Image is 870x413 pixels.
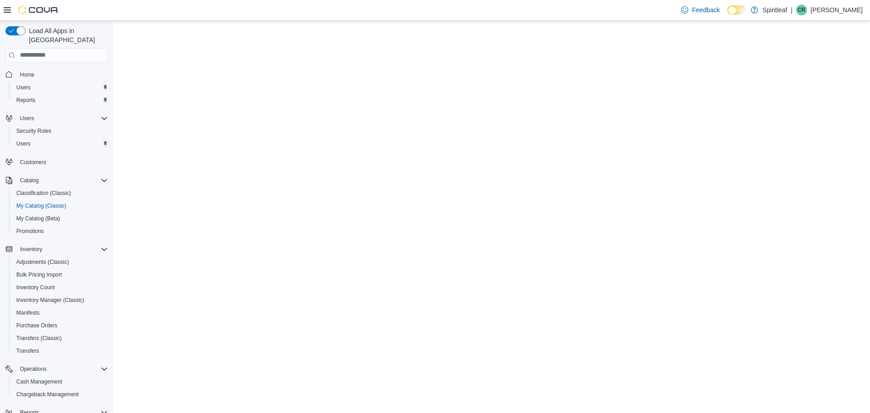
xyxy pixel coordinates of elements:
[9,187,111,199] button: Classification (Classic)
[13,188,108,199] span: Classification (Classic)
[16,228,44,235] span: Promotions
[13,282,58,293] a: Inventory Count
[16,127,51,135] span: Security Roles
[13,307,108,318] span: Manifests
[13,333,108,344] span: Transfers (Classic)
[16,271,62,278] span: Bulk Pricing Import
[20,246,42,253] span: Inventory
[13,200,70,211] a: My Catalog (Classic)
[16,364,108,374] span: Operations
[13,126,55,136] a: Security Roles
[16,296,84,304] span: Inventory Manager (Classic)
[9,256,111,268] button: Adjustments (Classic)
[2,68,111,81] button: Home
[16,113,38,124] button: Users
[13,376,108,387] span: Cash Management
[13,307,43,318] a: Manifests
[796,5,807,15] div: Courtney R
[692,5,720,15] span: Feedback
[677,1,723,19] a: Feedback
[16,284,55,291] span: Inventory Count
[9,212,111,225] button: My Catalog (Beta)
[13,333,65,344] a: Transfers (Classic)
[2,174,111,187] button: Catalog
[13,389,108,400] span: Chargeback Management
[16,175,108,186] span: Catalog
[16,258,69,266] span: Adjustments (Classic)
[13,95,39,106] a: Reports
[16,244,108,255] span: Inventory
[13,188,75,199] a: Classification (Classic)
[13,376,66,387] a: Cash Management
[16,309,39,316] span: Manifests
[763,5,787,15] p: Spiritleaf
[2,363,111,375] button: Operations
[13,295,88,306] a: Inventory Manager (Classic)
[13,213,64,224] a: My Catalog (Beta)
[13,226,48,237] a: Promotions
[16,84,30,91] span: Users
[16,335,62,342] span: Transfers (Classic)
[9,81,111,94] button: Users
[16,215,60,222] span: My Catalog (Beta)
[16,189,71,197] span: Classification (Classic)
[9,225,111,238] button: Promotions
[9,268,111,281] button: Bulk Pricing Import
[2,155,111,169] button: Customers
[16,202,67,209] span: My Catalog (Classic)
[20,71,34,78] span: Home
[791,5,793,15] p: |
[13,82,34,93] a: Users
[16,69,108,80] span: Home
[13,389,82,400] a: Chargeback Management
[9,332,111,345] button: Transfers (Classic)
[13,282,108,293] span: Inventory Count
[9,94,111,107] button: Reports
[20,365,47,373] span: Operations
[13,345,108,356] span: Transfers
[2,112,111,125] button: Users
[13,138,34,149] a: Users
[2,243,111,256] button: Inventory
[13,126,108,136] span: Security Roles
[13,269,66,280] a: Bulk Pricing Import
[16,97,35,104] span: Reports
[13,95,108,106] span: Reports
[13,200,108,211] span: My Catalog (Classic)
[16,364,50,374] button: Operations
[9,345,111,357] button: Transfers
[9,319,111,332] button: Purchase Orders
[18,5,59,15] img: Cova
[20,177,39,184] span: Catalog
[16,113,108,124] span: Users
[16,157,50,168] a: Customers
[13,226,108,237] span: Promotions
[9,306,111,319] button: Manifests
[13,320,108,331] span: Purchase Orders
[13,257,72,267] a: Adjustments (Classic)
[16,391,79,398] span: Chargeback Management
[13,269,108,280] span: Bulk Pricing Import
[13,257,108,267] span: Adjustments (Classic)
[16,322,58,329] span: Purchase Orders
[9,137,111,150] button: Users
[9,281,111,294] button: Inventory Count
[25,26,108,44] span: Load All Apps in [GEOGRAPHIC_DATA]
[20,115,34,122] span: Users
[16,156,108,168] span: Customers
[16,175,42,186] button: Catalog
[13,82,108,93] span: Users
[13,213,108,224] span: My Catalog (Beta)
[797,5,805,15] span: CR
[20,159,46,166] span: Customers
[16,347,39,355] span: Transfers
[16,378,62,385] span: Cash Management
[9,388,111,401] button: Chargeback Management
[13,345,43,356] a: Transfers
[13,295,108,306] span: Inventory Manager (Classic)
[16,69,38,80] a: Home
[16,140,30,147] span: Users
[9,375,111,388] button: Cash Management
[9,199,111,212] button: My Catalog (Classic)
